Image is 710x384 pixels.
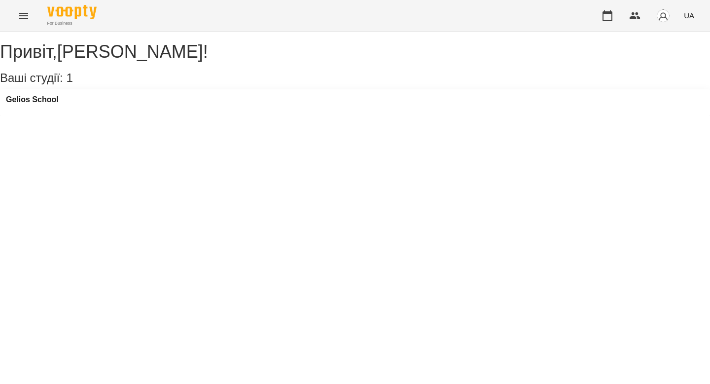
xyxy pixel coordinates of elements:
[47,20,97,27] span: For Business
[684,10,694,21] span: UA
[12,4,35,28] button: Menu
[66,71,72,84] span: 1
[47,5,97,19] img: Voopty Logo
[6,95,59,104] a: Gelios School
[680,6,698,25] button: UA
[656,9,670,23] img: avatar_s.png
